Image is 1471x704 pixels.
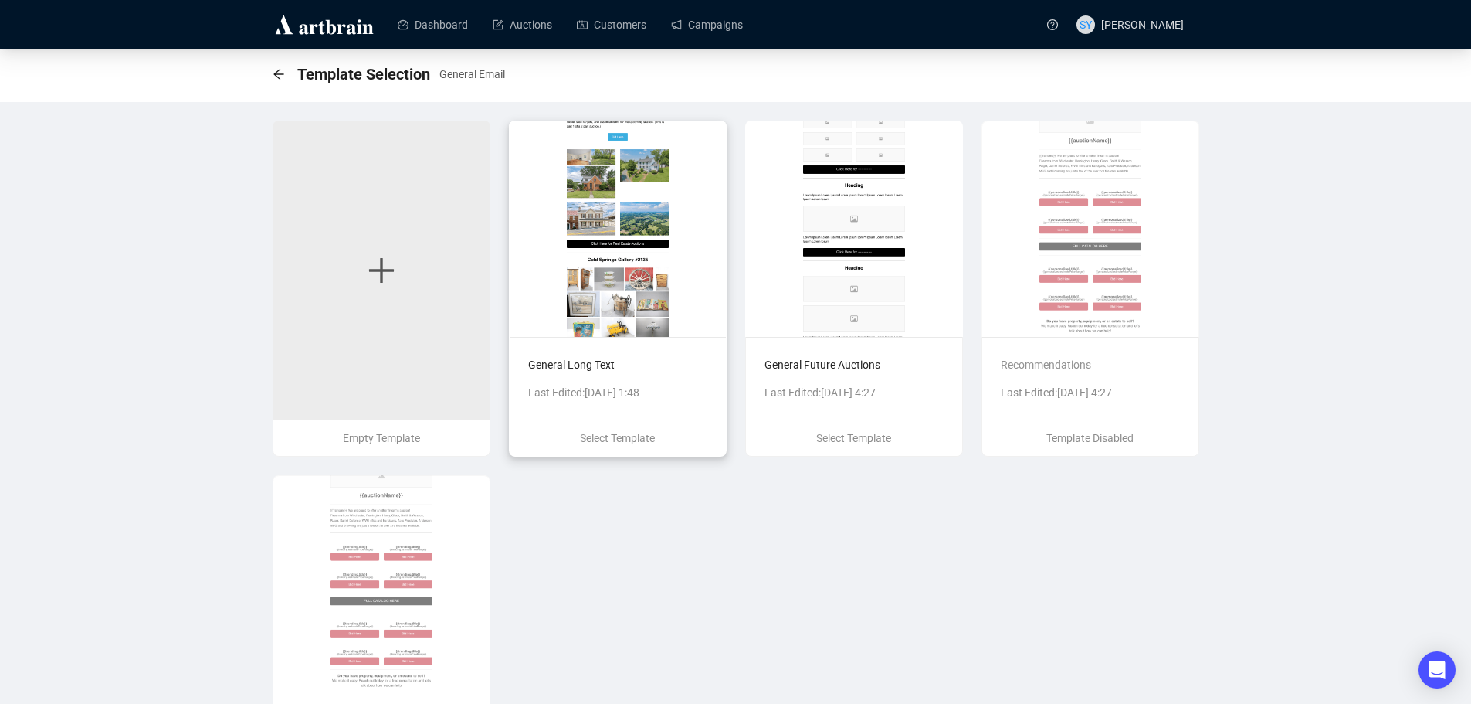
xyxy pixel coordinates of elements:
[439,66,505,83] span: General Email
[764,384,944,401] p: Last Edited: [DATE] 4:27
[528,356,707,373] p: General Long Text
[398,5,468,45] a: Dashboard
[273,68,285,81] div: back
[366,255,397,286] span: plus
[816,432,891,444] span: Select Template
[1046,432,1134,444] span: Template Disabled
[577,5,646,45] a: Customers
[1418,651,1456,689] div: Open Intercom Messenger
[273,475,490,692] img: 687d5c62e51ecebb88c0e6d6
[580,432,655,444] span: Select Template
[528,384,707,401] p: Last Edited: [DATE] 1:48
[1001,384,1180,401] p: Last Edited: [DATE] 4:27
[273,68,285,80] span: arrow-left
[509,121,727,337] img: 687de5ba09e322250541f35b
[745,121,963,337] img: 687d5bcc1108cd33123270fb
[671,5,743,45] a: Campaigns
[1047,19,1058,30] span: question-circle
[764,356,944,373] p: General Future Auctions
[343,432,420,444] span: Empty Template
[493,5,552,45] a: Auctions
[1001,356,1180,373] p: Recommendations
[297,62,430,87] span: Template Selection
[981,121,1199,337] img: 687d49304370efb835eba7ac
[273,12,376,37] img: logo
[1101,19,1184,31] span: [PERSON_NAME]
[1080,16,1092,33] span: SY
